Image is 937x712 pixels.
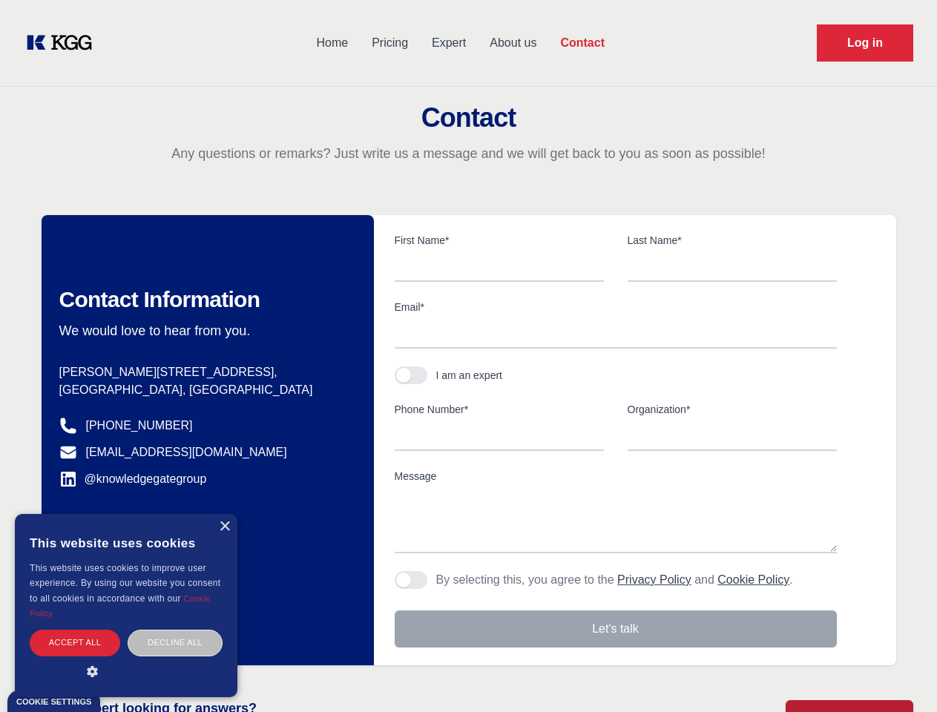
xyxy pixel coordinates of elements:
[548,24,617,62] a: Contact
[420,24,478,62] a: Expert
[30,525,223,561] div: This website uses cookies
[628,402,837,417] label: Organization*
[86,417,193,435] a: [PHONE_NUMBER]
[24,31,104,55] a: KOL Knowledge Platform: Talk to Key External Experts (KEE)
[395,233,604,248] label: First Name*
[436,571,793,589] p: By selecting this, you agree to the and .
[395,300,837,314] label: Email*
[59,470,207,488] a: @knowledgegategroup
[128,630,223,656] div: Decline all
[717,573,789,586] a: Cookie Policy
[30,630,120,656] div: Accept all
[18,145,919,162] p: Any questions or remarks? Just write us a message and we will get back to you as soon as possible!
[59,381,350,399] p: [GEOGRAPHIC_DATA], [GEOGRAPHIC_DATA]
[478,24,548,62] a: About us
[59,322,350,340] p: We would love to hear from you.
[360,24,420,62] a: Pricing
[59,363,350,381] p: [PERSON_NAME][STREET_ADDRESS],
[395,402,604,417] label: Phone Number*
[863,641,937,712] iframe: Chat Widget
[817,24,913,62] a: Request Demo
[30,594,211,618] a: Cookie Policy
[304,24,360,62] a: Home
[617,573,691,586] a: Privacy Policy
[395,610,837,647] button: Let's talk
[18,103,919,133] h2: Contact
[219,521,230,533] div: Close
[628,233,837,248] label: Last Name*
[436,368,503,383] div: I am an expert
[30,563,220,604] span: This website uses cookies to improve user experience. By using our website you consent to all coo...
[59,286,350,313] h2: Contact Information
[16,698,91,706] div: Cookie settings
[86,444,287,461] a: [EMAIL_ADDRESS][DOMAIN_NAME]
[395,469,837,484] label: Message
